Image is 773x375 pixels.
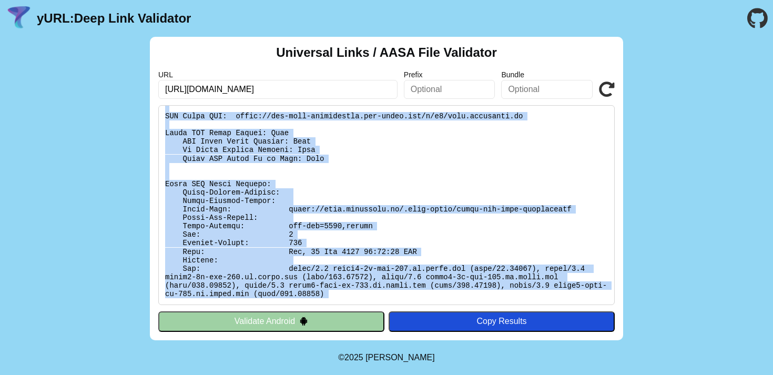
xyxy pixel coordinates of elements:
pre: Lorem ipsu do: sitam://cons.adipiscin.el/.sedd-eiusm/tempo-inc-utla-etdoloremag Al Enimadmi: Veni... [158,105,615,305]
img: yURL Logo [5,5,33,32]
label: Bundle [501,70,593,79]
div: Copy Results [394,317,609,326]
label: Prefix [404,70,495,79]
input: Required [158,80,398,99]
label: URL [158,70,398,79]
img: droidIcon.svg [299,317,308,326]
input: Optional [501,80,593,99]
input: Optional [404,80,495,99]
a: Michael Ibragimchayev's Personal Site [365,353,435,362]
span: 2025 [344,353,363,362]
button: Copy Results [389,311,615,331]
a: yURL:Deep Link Validator [37,11,191,26]
button: Validate Android [158,311,384,331]
h2: Universal Links / AASA File Validator [276,45,497,60]
footer: © [338,340,434,375]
